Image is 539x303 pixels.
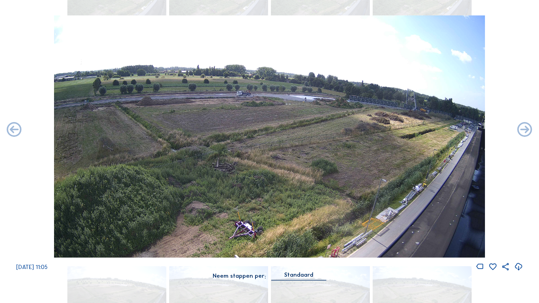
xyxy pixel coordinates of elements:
[54,15,485,258] img: Image
[284,271,313,278] div: Standaard
[5,121,23,139] i: Forward
[516,121,534,139] i: Back
[213,273,266,279] div: Neem stappen per:
[16,263,47,270] span: [DATE] 11:05
[271,271,326,280] div: Standaard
